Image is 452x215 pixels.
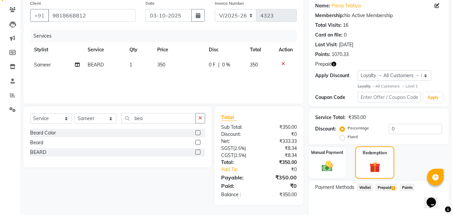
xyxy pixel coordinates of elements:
th: Action [275,42,297,57]
div: ( ) [216,145,259,152]
div: Points: [315,51,330,58]
div: 0 [344,32,347,39]
span: 350 [250,62,258,68]
div: Service Total: [315,114,346,121]
span: Prepaid [375,183,397,191]
th: Price [153,42,205,57]
div: Membership: [315,12,344,19]
label: Percentage [348,125,369,131]
div: ₹350.00 [259,124,302,131]
label: Manual Payment [311,150,343,156]
div: ₹8.34 [259,152,302,159]
span: SGST [221,145,233,151]
strong: Loyalty → [358,84,375,89]
div: Balance : [216,191,259,198]
a: Paras Tebtiya [332,2,361,9]
img: _cash.svg [318,160,336,172]
span: 2.5% [235,153,245,158]
span: 1 [391,186,395,190]
th: Total [246,42,275,57]
div: ₹0 [259,131,302,138]
input: Enter Offer / Coupon Code [358,92,421,102]
label: Redemption [363,150,387,156]
span: Prepaid [315,61,332,68]
span: BEARD [88,62,104,68]
label: Invoice Number [215,0,244,6]
button: +91 [30,9,49,22]
span: 0 % [222,61,230,68]
span: | [218,61,219,68]
input: Search or Scan [121,113,196,123]
div: Total: [216,159,259,166]
div: ₹0 [259,182,302,190]
div: Beard [30,139,43,146]
div: ₹350.00 [259,159,302,166]
div: ₹350.00 [259,173,302,181]
span: Payment Methods [315,184,354,191]
div: Last Visit: [315,41,338,48]
div: Net: [216,138,259,145]
div: 1070.33 [332,51,349,58]
th: Qty [125,42,153,57]
span: Wallet [357,183,373,191]
div: ₹0 [266,166,302,173]
div: Services [31,30,302,42]
span: Sameer [34,62,51,68]
a: Add Tip [216,166,266,173]
button: Apply [424,93,443,103]
label: Client [30,0,41,6]
label: Date [146,0,155,6]
div: Discount: [216,131,259,138]
div: [DATE] [339,41,353,48]
iframe: chat widget [424,188,445,208]
span: 350 [157,62,165,68]
div: ( ) [216,152,259,159]
span: Total [221,114,237,121]
div: BEARD [30,149,46,156]
div: ₹350.00 [348,114,366,121]
div: Name: [315,2,330,9]
div: Paid: [216,182,259,190]
th: Disc [205,42,246,57]
input: Search by Name/Mobile/Email/Code [48,9,135,22]
img: _gift.svg [366,160,384,174]
div: Sub Total: [216,124,259,131]
span: Points [400,183,415,191]
th: Service [84,42,125,57]
span: 0 F [209,61,215,68]
span: CGST [221,152,234,158]
div: All Customers → Level 1 [358,84,442,89]
div: Total Visits: [315,22,342,29]
div: ₹8.34 [259,145,302,152]
th: Stylist [30,42,84,57]
div: Coupon Code [315,94,357,101]
div: Apply Discount [315,72,357,79]
div: Discount: [315,125,336,132]
div: Card on file: [315,32,343,39]
div: ₹333.33 [259,138,302,145]
div: ₹350.00 [259,191,302,198]
div: No Active Membership [315,12,442,19]
span: 2.5% [235,146,245,151]
div: Beard Color [30,129,56,137]
label: Fixed [348,134,358,140]
span: 1 [129,62,132,68]
div: 16 [343,22,348,29]
div: Payable: [216,173,259,181]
